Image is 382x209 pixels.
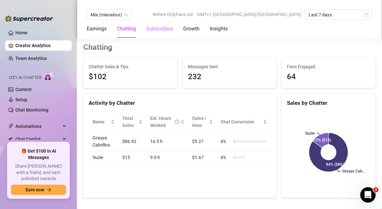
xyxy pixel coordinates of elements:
h3: Chatting [83,42,112,53]
iframe: Intercom live chat [360,187,376,203]
a: Creator Analytics [15,40,67,51]
th: Name [89,112,118,132]
text: Suzie [305,131,315,136]
span: 🎁 Get $100 in AI Messages [11,148,66,161]
span: Last 7 days [309,10,368,20]
div: Growth [183,25,199,33]
td: 9.0 h [146,151,188,164]
span: Before OnlyFans cut [153,10,193,19]
span: Automations [15,121,61,131]
a: Home [15,30,28,35]
div: Earnings [87,25,107,33]
td: 16.5 h [146,132,188,151]
th: Sales / Hour [188,112,217,132]
span: Share [PERSON_NAME] with a friend, and earn unlimited rewards [11,163,66,182]
div: Sales by Chatter [287,99,370,107]
span: Name [93,118,110,125]
text: Grasya Cab... [343,169,366,174]
span: Chat Copilot [15,134,61,144]
span: arrow-right [47,188,51,192]
div: Subscribers [146,25,173,33]
span: 2 [373,187,378,192]
div: Chatting [117,25,136,33]
a: Chat Monitoring [15,107,48,113]
td: $86.92 [118,132,146,151]
span: Izzy AI Chatter [9,75,41,81]
span: thunderbolt [8,124,13,129]
span: 6 % [221,154,231,161]
img: Chat Copilot [8,137,12,141]
td: $15 [118,151,146,164]
div: Insights [210,25,228,33]
span: $102 [89,71,172,83]
th: Total Sales [118,112,146,132]
span: question-circle [175,115,179,129]
a: Content [15,87,32,92]
span: Chatter Sales & Tips [89,63,172,70]
th: Chat Conversion [217,112,271,132]
td: $5.27 [188,132,217,151]
span: Fans Engaged [287,63,370,70]
div: Est. Hours Worked [150,115,179,129]
span: Mia (miavalour) [91,10,128,20]
div: Activity by Chatter [89,99,271,107]
span: Earn now [26,187,44,192]
span: Total Sales [122,115,137,129]
span: team [124,13,128,17]
span: 6 % [221,138,231,145]
td: Grasya Cabrillos [89,132,118,151]
div: 232 [188,71,271,83]
a: Setup [15,97,27,102]
div: 64 [287,71,370,83]
span: Chat Conversion [221,118,262,125]
button: Earn nowarrow-right [11,185,66,195]
span: GMT+1 [GEOGRAPHIC_DATA]/[GEOGRAPHIC_DATA] [197,10,301,19]
img: AI Chatter [44,72,54,81]
a: Team Analytics [15,56,47,61]
img: logo-BBDzfeDw.svg [5,15,53,22]
span: Messages Sent [188,63,271,70]
td: $1.67 [188,151,217,164]
span: Sales / Hour [192,115,208,129]
td: Suzie [89,151,118,164]
span: calendar [365,13,369,17]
